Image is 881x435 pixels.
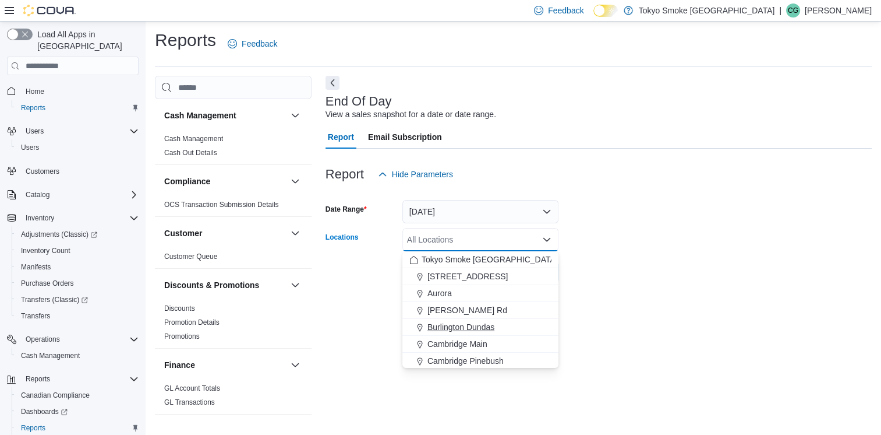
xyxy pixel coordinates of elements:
[427,355,504,367] span: Cambridge Pinebush
[164,359,195,371] h3: Finance
[16,405,72,419] a: Dashboards
[593,5,618,17] input: Dark Mode
[164,135,223,143] a: Cash Management
[21,143,39,152] span: Users
[16,309,139,323] span: Transfers
[26,335,60,344] span: Operations
[12,139,143,156] button: Users
[427,321,494,333] span: Burlington Dundas
[12,226,143,243] a: Adjustments (Classic)
[155,250,312,268] div: Customer
[427,271,508,282] span: [STREET_ADDRESS]
[328,125,354,149] span: Report
[16,276,139,290] span: Purchase Orders
[2,331,143,348] button: Operations
[16,227,102,241] a: Adjustments (Classic)
[427,304,507,316] span: [PERSON_NAME] Rd
[164,318,220,327] a: Promotion Details
[2,371,143,387] button: Reports
[542,235,551,244] button: Close list of options
[427,338,487,350] span: Cambridge Main
[16,260,55,274] a: Manifests
[16,101,139,115] span: Reports
[12,387,143,404] button: Canadian Compliance
[21,407,68,416] span: Dashboards
[21,372,55,386] button: Reports
[368,125,442,149] span: Email Subscription
[242,38,277,50] span: Feedback
[779,3,781,17] p: |
[155,29,216,52] h1: Reports
[16,405,139,419] span: Dashboards
[288,278,302,292] button: Discounts & Promotions
[164,359,286,371] button: Finance
[325,108,496,121] div: View a sales snapshot for a date or date range.
[164,252,217,261] span: Customer Queue
[21,124,48,138] button: Users
[16,293,139,307] span: Transfers (Classic)
[16,293,93,307] a: Transfers (Classic)
[26,127,44,136] span: Users
[26,87,44,96] span: Home
[2,123,143,139] button: Users
[21,83,139,98] span: Home
[402,285,558,302] button: Aurora
[21,164,139,178] span: Customers
[2,82,143,99] button: Home
[402,319,558,336] button: Burlington Dundas
[26,213,54,223] span: Inventory
[164,384,220,393] span: GL Account Totals
[21,188,54,202] button: Catalog
[21,103,45,113] span: Reports
[21,332,139,346] span: Operations
[164,252,217,261] a: Customer Queue
[639,3,775,17] p: Tokyo Smoke [GEOGRAPHIC_DATA]
[164,227,202,239] h3: Customer
[155,381,312,414] div: Finance
[155,132,312,164] div: Cash Management
[164,304,195,313] span: Discounts
[164,110,286,121] button: Cash Management
[164,201,279,209] a: OCS Transaction Submission Details
[325,233,359,242] label: Locations
[12,243,143,259] button: Inventory Count
[16,309,55,323] a: Transfers
[288,226,302,240] button: Customer
[164,398,215,406] a: GL Transactions
[373,163,458,186] button: Hide Parameters
[223,32,282,55] a: Feedback
[288,108,302,122] button: Cash Management
[26,167,59,176] span: Customers
[422,254,558,265] span: Tokyo Smoke [GEOGRAPHIC_DATA]
[21,262,51,272] span: Manifests
[392,169,453,180] span: Hide Parameters
[164,149,217,157] a: Cash Out Details
[402,268,558,285] button: [STREET_ADDRESS]
[21,332,65,346] button: Operations
[2,210,143,226] button: Inventory
[16,101,50,115] a: Reports
[21,295,88,304] span: Transfers (Classic)
[164,318,220,327] span: Promotion Details
[164,384,220,392] a: GL Account Totals
[33,29,139,52] span: Load All Apps in [GEOGRAPHIC_DATA]
[402,336,558,353] button: Cambridge Main
[402,251,558,268] button: Tokyo Smoke [GEOGRAPHIC_DATA]
[16,388,139,402] span: Canadian Compliance
[325,205,367,214] label: Date Range
[164,332,200,341] a: Promotions
[21,164,64,178] a: Customers
[2,187,143,203] button: Catalog
[23,5,76,16] img: Cova
[164,110,236,121] h3: Cash Management
[164,279,286,291] button: Discounts & Promotions
[21,351,80,360] span: Cash Management
[26,374,50,384] span: Reports
[26,190,49,199] span: Catalog
[12,348,143,364] button: Cash Management
[788,3,798,17] span: CG
[164,398,215,407] span: GL Transactions
[16,141,139,155] span: Users
[16,244,139,258] span: Inventory Count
